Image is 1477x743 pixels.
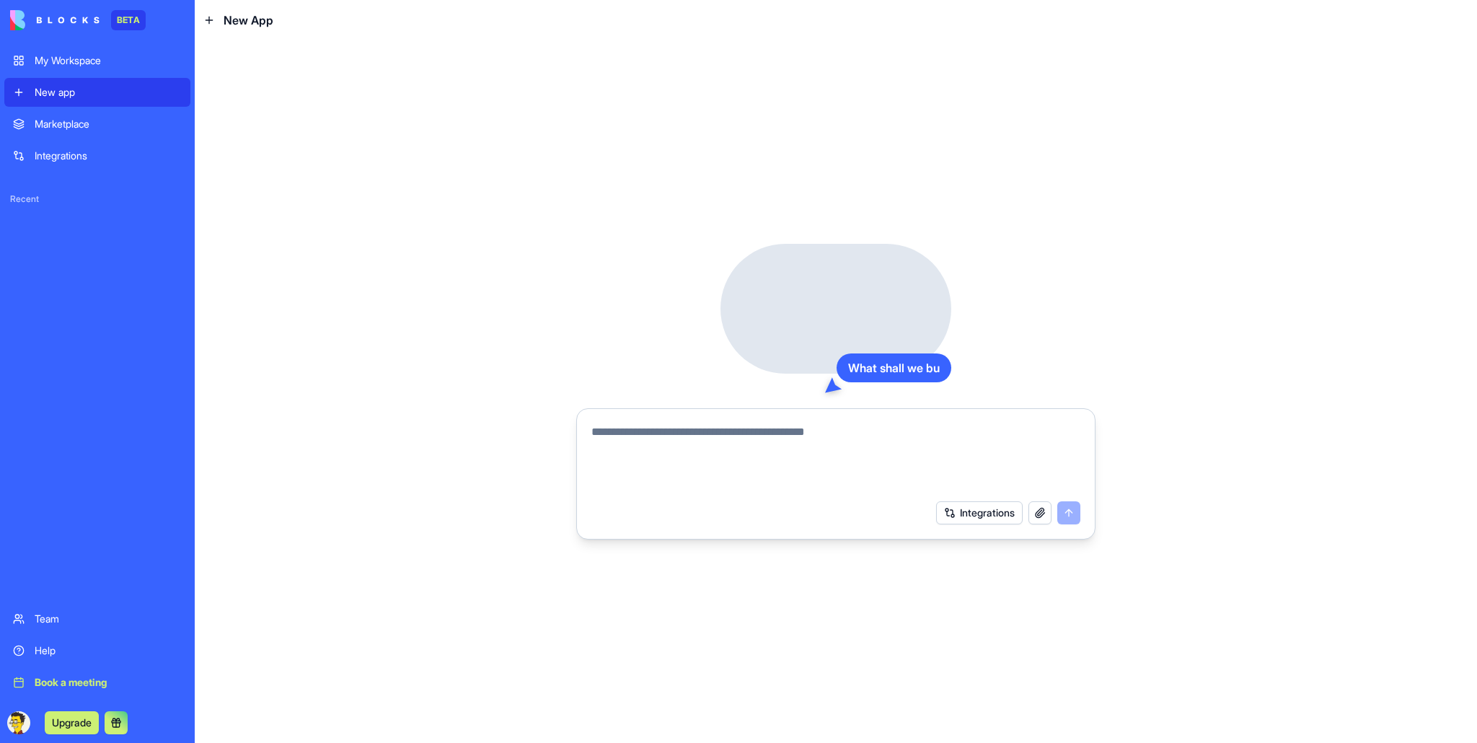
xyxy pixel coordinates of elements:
[35,53,182,68] div: My Workspace
[35,85,182,100] div: New app
[4,141,190,170] a: Integrations
[4,78,190,107] a: New app
[35,675,182,690] div: Book a meeting
[7,711,30,734] img: ACg8ocIQBnP4ev15Dh0kAPl57rfuEzFn-iXWXqGcMwUsWRX7C-X6qyU=s96-c
[10,10,146,30] a: BETA
[10,10,100,30] img: logo
[4,46,190,75] a: My Workspace
[4,604,190,633] a: Team
[45,711,99,734] button: Upgrade
[35,612,182,626] div: Team
[35,643,182,658] div: Help
[111,10,146,30] div: BETA
[4,636,190,665] a: Help
[936,501,1023,524] button: Integrations
[4,110,190,139] a: Marketplace
[837,353,951,382] div: What shall we bu
[35,117,182,131] div: Marketplace
[45,715,99,729] a: Upgrade
[224,12,273,29] span: New App
[4,668,190,697] a: Book a meeting
[35,149,182,163] div: Integrations
[4,193,190,205] span: Recent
